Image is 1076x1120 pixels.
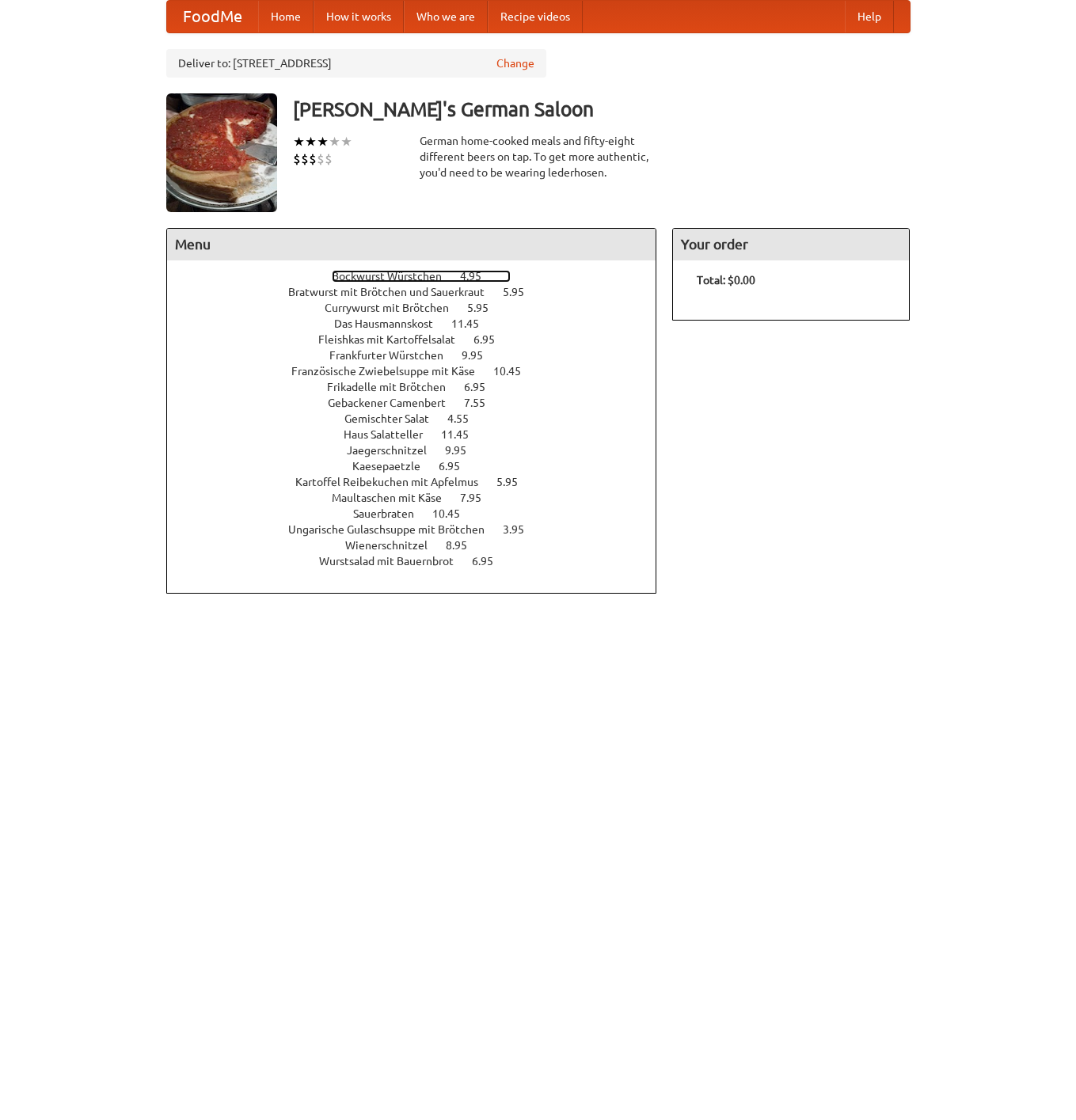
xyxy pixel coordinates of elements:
span: Haus Salatteller [344,428,439,441]
a: Jaegerschnitzel 9.95 [347,444,496,457]
span: 6.95 [464,381,501,393]
span: Frankfurter Würstchen [329,349,459,362]
a: Das Hausmannskost 11.45 [334,317,508,330]
a: Sauerbraten 10.45 [353,507,489,520]
li: ★ [293,133,305,150]
h3: [PERSON_NAME]'s German Saloon [293,93,911,125]
span: 7.95 [460,492,497,504]
li: $ [309,150,317,168]
li: ★ [340,133,352,150]
span: Maultaschen mit Käse [332,492,458,504]
span: 10.45 [493,365,537,378]
span: Kaesepaetzle [352,460,436,473]
span: Fleishkas mit Kartoffelsalat [318,333,471,346]
span: 4.55 [447,412,485,425]
span: Sauerbraten [353,507,430,520]
a: Ungarische Gulaschsuppe mit Brötchen 3.95 [288,523,553,536]
span: Bockwurst Würstchen [332,270,458,283]
span: Wienerschnitzel [345,539,443,552]
span: 11.45 [451,317,495,330]
span: 5.95 [467,302,504,314]
span: Ungarische Gulaschsuppe mit Brötchen [288,523,500,536]
span: Gebackener Camenbert [328,397,462,409]
a: Bratwurst mit Brötchen und Sauerkraut 5.95 [288,286,553,298]
li: ★ [329,133,340,150]
span: 9.95 [462,349,499,362]
a: Home [258,1,314,32]
span: 6.95 [472,555,509,568]
span: 8.95 [446,539,483,552]
li: $ [317,150,325,168]
span: 11.45 [441,428,485,441]
a: Who we are [404,1,488,32]
a: Kaesepaetzle 6.95 [352,460,489,473]
a: FoodMe [167,1,258,32]
li: $ [293,150,301,168]
span: 4.95 [460,270,497,283]
span: 6.95 [439,460,476,473]
li: $ [301,150,309,168]
span: 5.95 [503,286,540,298]
span: 5.95 [496,476,534,488]
h4: Your order [673,229,909,260]
a: Wurstsalad mit Bauernbrot 6.95 [319,555,523,568]
a: Frikadelle mit Brötchen 6.95 [327,381,515,393]
a: Gemischter Salat 4.55 [344,412,498,425]
img: angular.jpg [166,93,277,212]
a: Change [496,55,534,71]
a: Fleishkas mit Kartoffelsalat 6.95 [318,333,524,346]
a: Gebackener Camenbert 7.55 [328,397,515,409]
h4: Menu [167,229,656,260]
a: Currywurst mit Brötchen 5.95 [325,302,518,314]
b: Total: $0.00 [697,274,755,287]
span: Gemischter Salat [344,412,445,425]
a: Kartoffel Reibekuchen mit Apfelmus 5.95 [295,476,547,488]
span: Das Hausmannskost [334,317,449,330]
span: Currywurst mit Brötchen [325,302,465,314]
a: Recipe videos [488,1,583,32]
a: Bockwurst Würstchen 4.95 [332,270,511,283]
li: $ [325,150,333,168]
a: Wienerschnitzel 8.95 [345,539,496,552]
span: 6.95 [473,333,511,346]
a: Maultaschen mit Käse 7.95 [332,492,511,504]
span: Kartoffel Reibekuchen mit Apfelmus [295,476,494,488]
span: Jaegerschnitzel [347,444,443,457]
div: German home-cooked meals and fifty-eight different beers on tap. To get more authentic, you'd nee... [420,133,657,180]
li: ★ [305,133,317,150]
span: 3.95 [503,523,540,536]
a: Help [845,1,894,32]
span: Wurstsalad mit Bauernbrot [319,555,470,568]
span: 7.55 [464,397,501,409]
a: How it works [314,1,404,32]
div: Deliver to: [STREET_ADDRESS] [166,49,546,78]
span: Bratwurst mit Brötchen und Sauerkraut [288,286,500,298]
span: Französische Zwiebelsuppe mit Käse [291,365,491,378]
a: Französische Zwiebelsuppe mit Käse 10.45 [291,365,550,378]
span: Frikadelle mit Brötchen [327,381,462,393]
span: 10.45 [432,507,476,520]
span: 9.95 [445,444,482,457]
a: Haus Salatteller 11.45 [344,428,498,441]
a: Frankfurter Würstchen 9.95 [329,349,512,362]
li: ★ [317,133,329,150]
